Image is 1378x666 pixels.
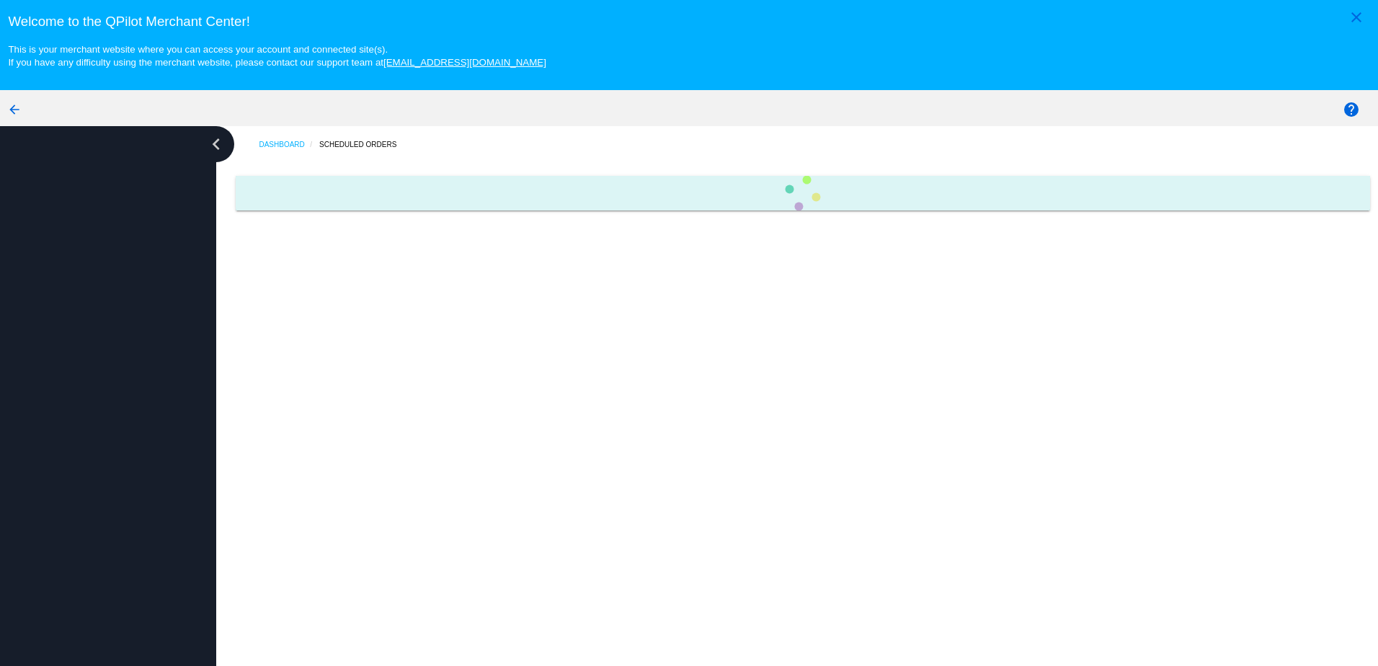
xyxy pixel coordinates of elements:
[6,101,23,118] mat-icon: arrow_back
[383,57,546,68] a: [EMAIL_ADDRESS][DOMAIN_NAME]
[8,44,546,68] small: This is your merchant website where you can access your account and connected site(s). If you hav...
[1343,101,1360,118] mat-icon: help
[319,133,409,156] a: Scheduled Orders
[205,133,228,156] i: chevron_left
[1348,9,1365,26] mat-icon: close
[8,14,1369,30] h3: Welcome to the QPilot Merchant Center!
[259,133,319,156] a: Dashboard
